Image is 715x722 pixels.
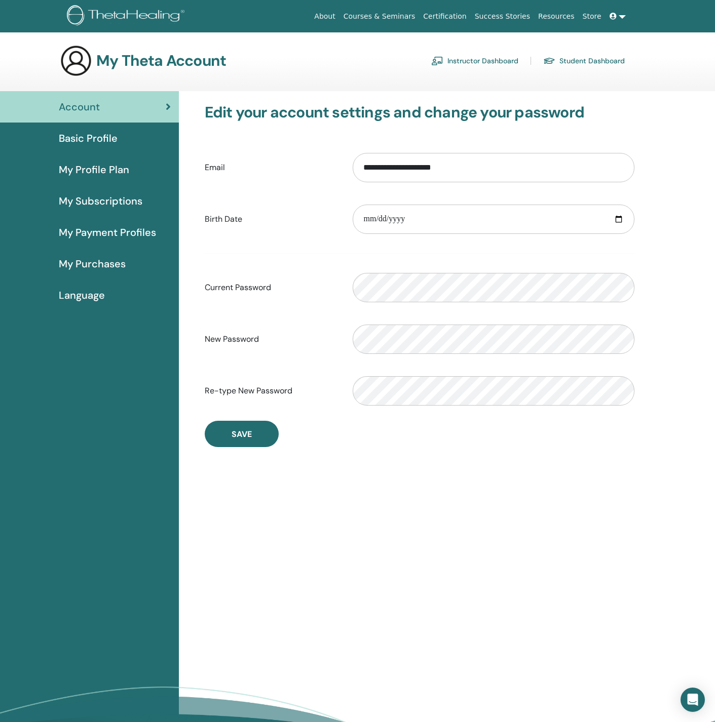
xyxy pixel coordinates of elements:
a: Instructor Dashboard [431,53,518,69]
a: Student Dashboard [543,53,625,69]
button: Save [205,421,279,447]
span: Basic Profile [59,131,118,146]
a: About [310,7,339,26]
span: My Purchases [59,256,126,271]
a: Resources [534,7,579,26]
h3: Edit your account settings and change your password [205,103,634,122]
a: Store [579,7,606,26]
span: My Subscriptions [59,193,142,209]
label: Email [197,158,346,177]
span: Account [59,99,100,114]
img: chalkboard-teacher.svg [431,56,443,65]
span: Language [59,288,105,303]
label: Current Password [197,278,346,297]
a: Certification [419,7,470,26]
label: New Password [197,330,346,349]
img: graduation-cap.svg [543,57,555,65]
label: Birth Date [197,210,346,229]
a: Success Stories [471,7,534,26]
span: Save [232,429,252,439]
div: Open Intercom Messenger [681,688,705,712]
span: My Profile Plan [59,162,129,177]
img: logo.png [67,5,188,28]
h3: My Theta Account [96,52,226,70]
label: Re-type New Password [197,381,346,400]
img: generic-user-icon.jpg [60,45,92,77]
a: Courses & Seminars [340,7,420,26]
span: My Payment Profiles [59,225,156,240]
